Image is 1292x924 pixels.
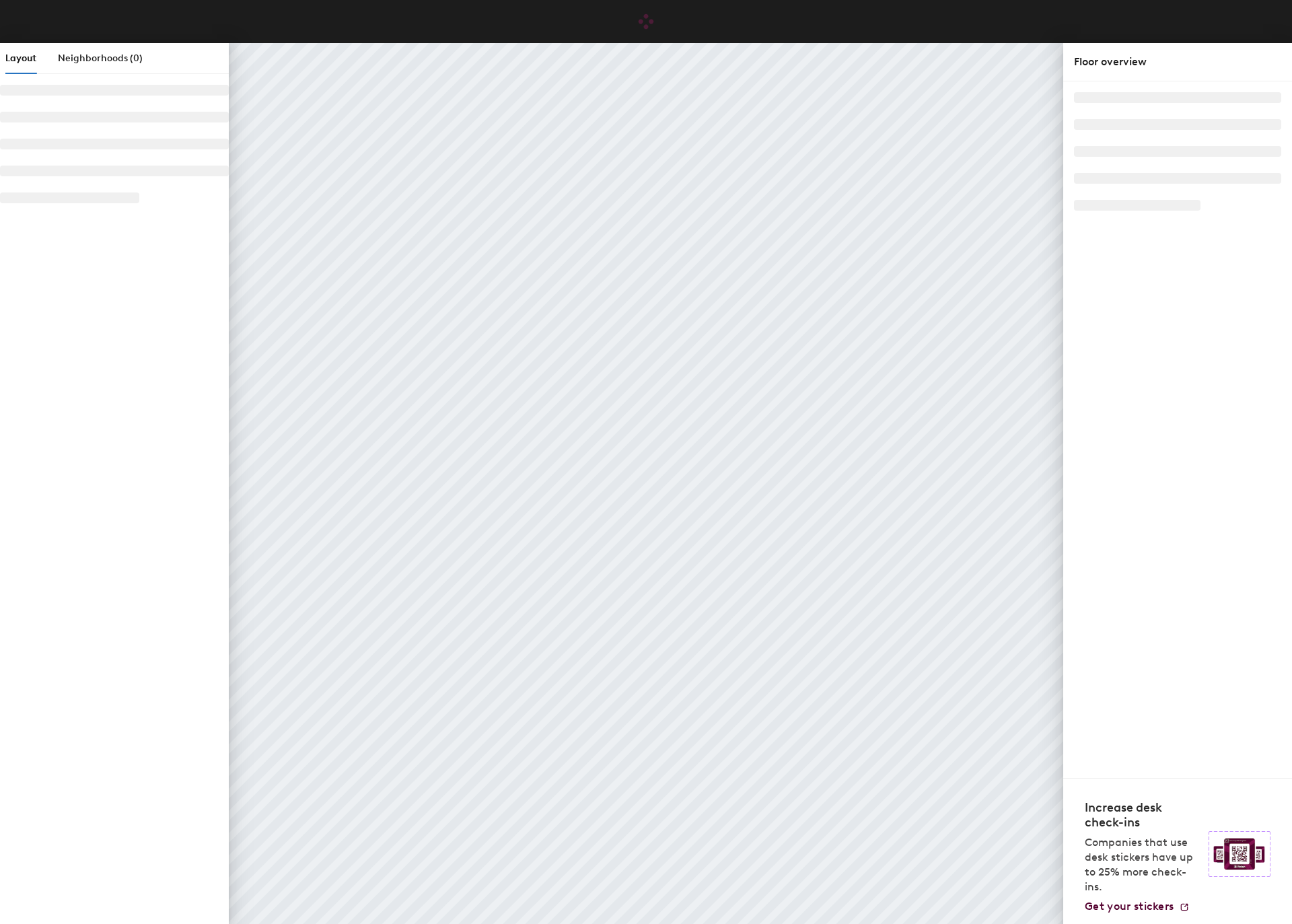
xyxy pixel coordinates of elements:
div: Floor overview [1074,54,1281,70]
span: Get your stickers [1085,900,1174,913]
p: Companies that use desk stickers have up to 25% more check-ins. [1085,835,1200,894]
span: Layout [5,52,36,64]
img: Sticker logo [1209,831,1270,877]
span: Neighborhoods (0) [58,52,143,64]
a: Get your stickers [1085,900,1190,913]
h4: Increase desk check-ins [1085,800,1200,830]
